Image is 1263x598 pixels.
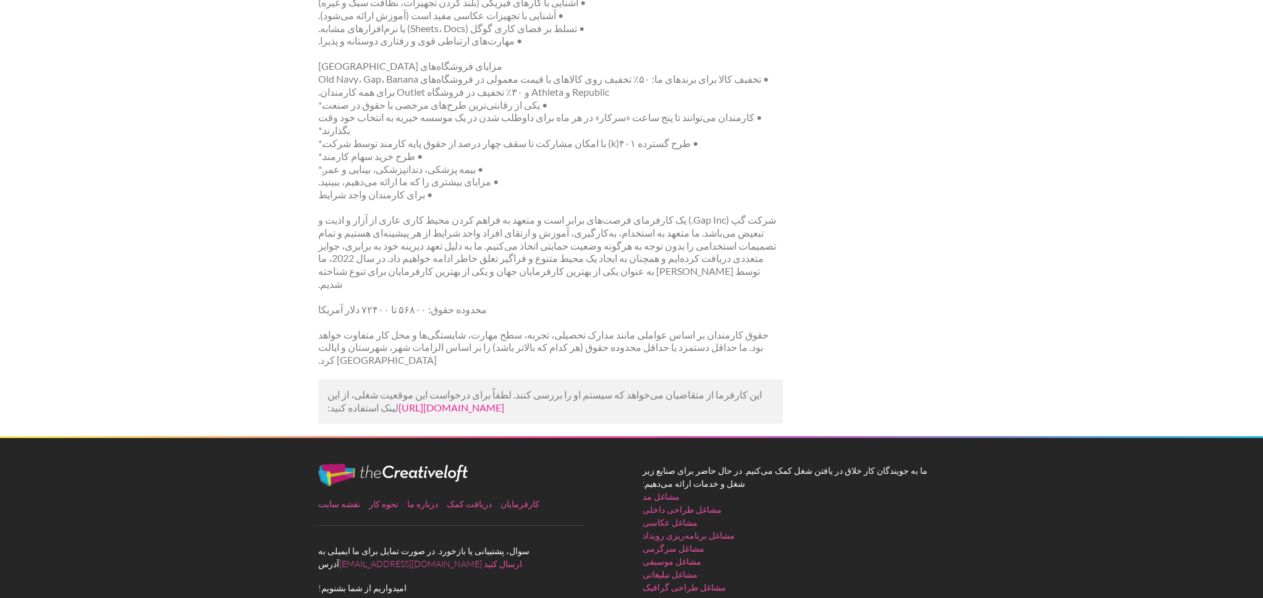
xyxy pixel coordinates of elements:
[318,175,499,187] font: • مزایای بیشتری را که ما ارائه می‌دهیم، ببینید.
[643,530,735,541] font: مشاغل برنامه‌ریزی رویداد
[318,303,487,315] font: محدوده حقوق: ۵۶۸۰۰ تا ۷۲۴۰۰ دلار آمریکا
[643,542,704,555] a: مشاغل سرگرمی
[643,543,704,554] font: مشاغل سرگرمی
[318,35,522,46] font: • مهارت‌های ارتباطی قوی و رفتاری دوستانه و پذیرا.
[339,558,524,569] a: [EMAIL_ADDRESS][DOMAIN_NAME] ارسال کنید.
[643,529,735,542] a: مشاغل برنامه‌ریزی رویداد
[318,583,407,593] font: امیدواریم از شما بشنویم!
[501,499,539,509] a: کارفرمایان
[643,517,698,528] font: مشاغل عکاسی
[318,214,776,290] font: شرکت گپ (Gap Inc.) یک کارفرمای فرصت‌های برابر است و متعهد به فراهم کردن محیط کاری عاری از آزار و ...
[643,490,680,503] a: مشاغل مد
[643,504,722,515] font: مشاغل طراحی داخلی
[447,499,492,509] a: دریافت کمک
[407,499,438,509] a: درباره ما
[643,568,698,581] a: مشاغل تبلیغاتی
[318,163,483,175] font: • بیمه پزشکی، دندانپزشکی، بینایی و عمر.*
[318,9,564,21] font: • آشنایی با تجهیزات عکاسی مفید است (آموزش ارائه می‌شود).
[318,60,502,72] font: مزایای فروشگاه‌های [GEOGRAPHIC_DATA]
[369,499,399,509] a: نحوه کار
[318,150,423,162] font: • طرح خرید سهام کارمند.*
[318,99,547,111] font: • یکی از رقابتی‌ترین طرح‌های مرخصی با حقوق در صنعت.*
[643,516,698,529] a: مشاغل عکاسی
[318,22,585,34] font: • تسلط بر فضای کاری گوگل (Sheets، Docs) یا نرم‌افزارهای مشابه.
[318,111,762,136] font: • کارمندان می‌توانند تا پنج ساعت «سرکار» در هر ماه برای داوطلب شدن در یک موسسه خیریه به انتخاب خو...
[643,465,927,489] font: ما به جویندگان کار خلاق در یافتن شغل کمک می‌کنیم. در حال حاضر برای صنایع زیر شغل و خدمات ارائه می...
[643,582,726,592] font: مشاغل طراحی گرافیک
[318,499,360,509] a: نقشه سایت
[318,137,698,149] font: • طرح گسترده ۴۰۱(k) با امکان مشارکت تا سقف چهار درصد از حقوق پایه کارمند توسط شرکت.*
[327,389,762,413] font: این کارفرما از متقاضیان می‌خواهد که سیستم او را بررسی کنند. لطفاً برای درخواست این موقعیت شغلی، ا...
[318,188,433,200] font: • برای کارمندان واجد شرایط
[643,556,701,566] font: مشاغل موسیقی
[643,581,726,594] a: مشاغل طراحی گرافیک
[643,569,698,579] font: مشاغل تبلیغاتی
[643,555,701,568] a: مشاغل موسیقی
[643,503,722,516] a: مشاغل طراحی داخلی
[318,329,769,366] font: حقوق کارمندان بر اساس عواملی مانند مدارک تحصیلی، تجربه، سطح مهارت، شایستگی‌ها و محل کار متفاوت خو...
[318,545,530,569] font: سوال، پشتیبانی یا بازخورد. در صورت تمایل برای ما ایمیلی به آدرس
[399,402,504,413] a: [URL][DOMAIN_NAME]
[318,73,769,98] font: • تخفیف کالا برای برندهای ما: ۵۰٪ تخفیف روی کالاهای با قیمت معمولی در فروشگاه‌های Old Navy، Gap، ...
[643,491,680,502] font: مشاغل مد
[318,464,468,486] img: اتاق زیر شیروانی خلاقانه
